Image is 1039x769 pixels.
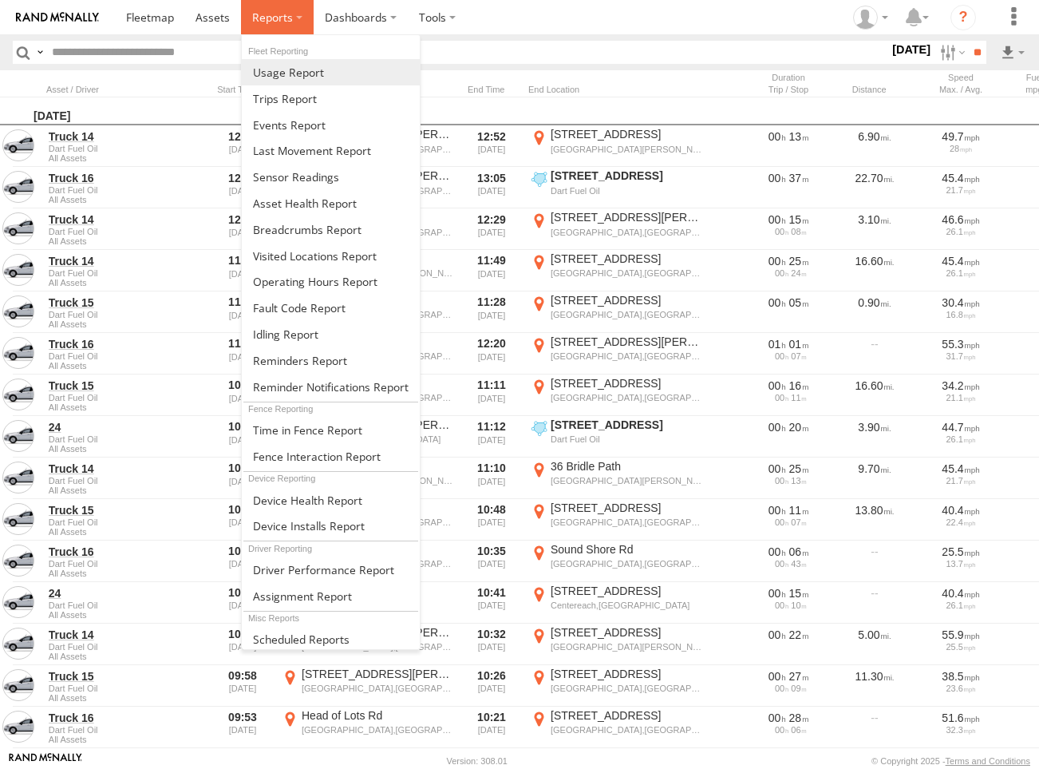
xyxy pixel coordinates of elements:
[923,628,998,642] div: 55.9
[242,417,420,443] a: Time in Fences Report
[789,255,809,268] span: 25
[775,227,788,236] span: 00
[751,212,826,227] div: [949s] 18/09/2025 12:14 - 18/09/2025 12:29
[923,462,998,476] div: 45.4
[528,625,704,664] label: Click to View Event Location
[2,586,34,618] a: View Asset in Asset Management
[923,517,998,527] div: 22.4
[461,501,522,539] div: 10:48 [DATE]
[923,171,998,185] div: 45.4
[49,711,203,725] a: Truck 16
[49,212,203,227] a: Truck 14
[791,601,806,610] span: 10
[49,144,203,153] span: Dart Fuel Oil
[551,418,701,432] div: [STREET_ADDRESS]
[835,667,915,705] div: 11.30
[923,351,998,361] div: 31.7
[302,708,452,723] div: Head of Lots Rd
[551,293,701,307] div: [STREET_ADDRESS]
[2,545,34,577] a: View Asset in Asset Management
[551,683,701,694] div: [GEOGRAPHIC_DATA],[GEOGRAPHIC_DATA]
[923,268,998,278] div: 26.1
[835,84,915,95] div: Click to Sort
[212,84,273,95] div: Click to Sort
[835,376,915,414] div: 16.60
[461,459,522,497] div: 11:10 [DATE]
[2,503,34,535] a: View Asset in Asset Management
[49,545,203,559] a: Truck 16
[49,527,203,537] span: Filter Results to this Group
[242,190,420,216] a: Asset Health Report
[212,293,273,331] div: 11:23 [DATE]
[775,517,788,527] span: 00
[528,127,704,165] label: Click to View Event Location
[242,59,420,85] a: Usage Report
[49,462,203,476] a: Truck 14
[461,210,522,248] div: 12:29 [DATE]
[551,144,701,155] div: [GEOGRAPHIC_DATA][PERSON_NAME],[GEOGRAPHIC_DATA]
[789,462,809,475] span: 25
[791,517,806,527] span: 07
[551,501,701,515] div: [STREET_ADDRESS]
[768,587,786,600] span: 00
[751,545,826,559] div: [384s] 18/09/2025 10:28 - 18/09/2025 10:35
[279,708,455,747] label: Click to View Event Location
[789,296,809,309] span: 05
[551,600,701,611] div: Centereach,[GEOGRAPHIC_DATA]
[835,501,915,539] div: 13.80
[49,153,203,163] span: Filter Results to this Group
[791,476,806,486] span: 13
[2,337,34,369] a: View Asset in Asset Management
[49,503,203,517] a: Truck 15
[49,652,203,661] span: Filter Results to this Group
[835,293,915,331] div: 0.90
[551,475,701,486] div: [GEOGRAPHIC_DATA][PERSON_NAME],[GEOGRAPHIC_DATA]
[551,127,701,141] div: [STREET_ADDRESS]
[49,586,203,601] a: 24
[551,392,701,403] div: [GEOGRAPHIC_DATA],[GEOGRAPHIC_DATA]
[49,337,203,351] a: Truck 16
[212,335,273,373] div: 11:18 [DATE]
[461,542,522,581] div: 10:35 [DATE]
[551,434,701,445] div: Dart Fuel Oil
[2,420,34,452] a: View Asset in Asset Management
[528,418,704,456] label: Click to View Event Location
[999,41,1026,64] label: Export results as...
[461,708,522,747] div: 10:21 [DATE]
[768,130,786,143] span: 00
[768,421,786,434] span: 00
[242,374,420,400] a: Service Reminder Notifications Report
[835,418,915,456] div: 3.90
[889,41,934,58] label: [DATE]
[49,361,203,371] span: Filter Results to this Group
[835,625,915,664] div: 5.00
[923,227,998,236] div: 26.1
[751,337,826,351] div: [3694s] 18/09/2025 11:18 - 18/09/2025 12:20
[302,667,452,681] div: [STREET_ADDRESS][PERSON_NAME]
[835,127,915,165] div: 6.90
[49,684,203,693] span: Dart Fuel Oil
[49,254,203,268] a: Truck 14
[49,402,203,412] span: Filter Results to this Group
[49,227,203,236] span: Dart Fuel Oil
[789,379,809,392] span: 16
[768,462,786,475] span: 00
[923,337,998,351] div: 55.3
[789,213,809,226] span: 15
[923,144,998,153] div: 28
[461,168,522,207] div: 13:05 [DATE]
[212,708,273,747] div: 09:53 [DATE]
[551,168,701,183] div: [STREET_ADDRESS]
[49,195,203,204] span: Filter Results to this Group
[923,559,998,569] div: 13.7
[768,213,786,226] span: 00
[2,711,34,743] a: View Asset in Asset Management
[2,254,34,286] a: View Asset in Asset Management
[49,725,203,735] span: Dart Fuel Oil
[528,210,704,248] label: Click to View Event Location
[242,295,420,321] a: Fault Code Report
[768,255,786,268] span: 00
[49,185,203,195] span: Dart Fuel Oil
[775,476,788,486] span: 00
[447,756,508,766] div: Version: 308.01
